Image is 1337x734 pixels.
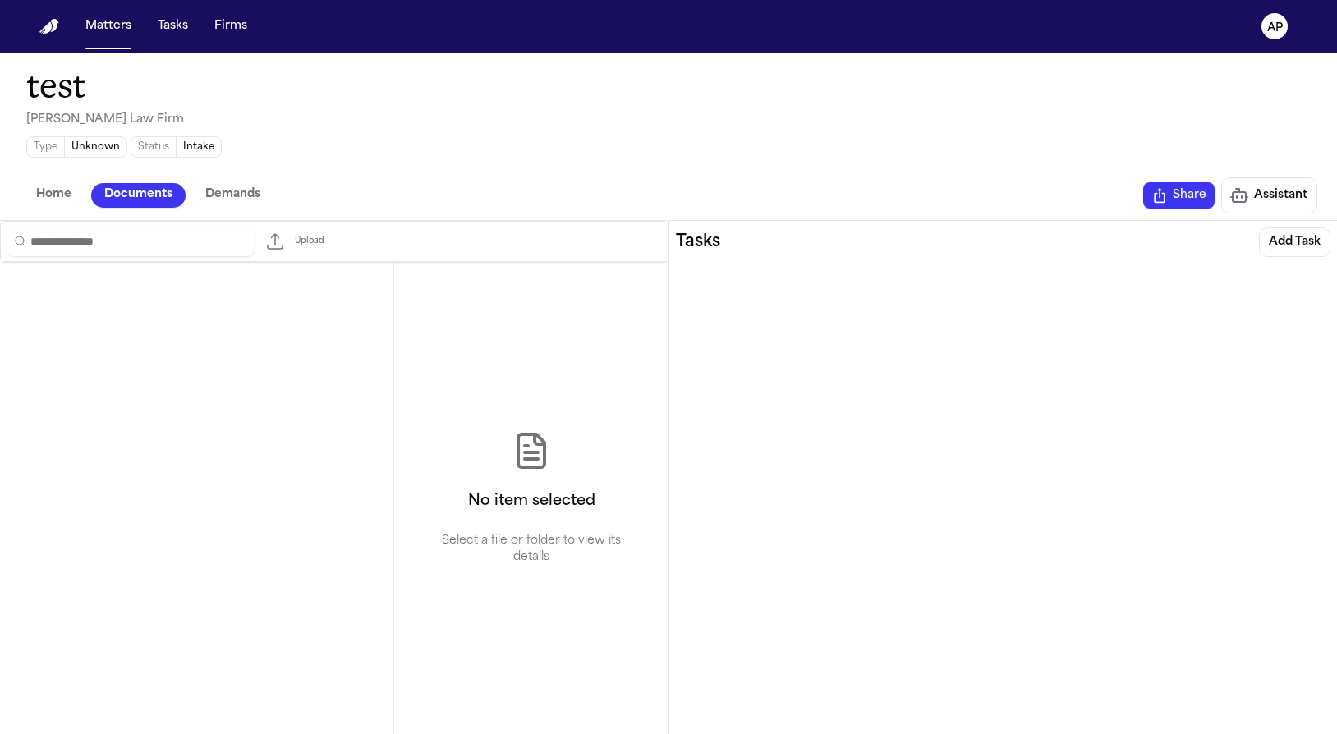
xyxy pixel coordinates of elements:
button: Matters [79,11,138,41]
button: Upload [257,227,333,256]
button: Firms [208,11,254,41]
span: Home [36,186,71,204]
button: Share [1143,182,1215,209]
button: Add Task [1259,227,1330,257]
span: Intake [177,137,221,157]
button: Assistant [1221,177,1317,213]
span: Unknown [65,137,126,157]
span: Status [131,137,176,157]
h1: test [26,66,126,107]
h4: [PERSON_NAME] Law Firm [26,110,1311,130]
span: Demands [205,186,260,204]
button: Edit Status: Intake [131,136,222,158]
button: Tasks [151,11,195,41]
h3: Tasks [676,229,720,255]
button: Edit Type: Unknown [26,136,127,158]
a: Home [39,19,59,34]
span: Share [1173,187,1206,204]
span: Type [27,137,64,157]
img: Finch Logo [39,19,59,34]
span: Documents [104,186,172,204]
button: Edit matter name [26,66,126,107]
p: Select a file or folder to view its details [434,533,629,566]
h2: No item selected [468,490,595,513]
